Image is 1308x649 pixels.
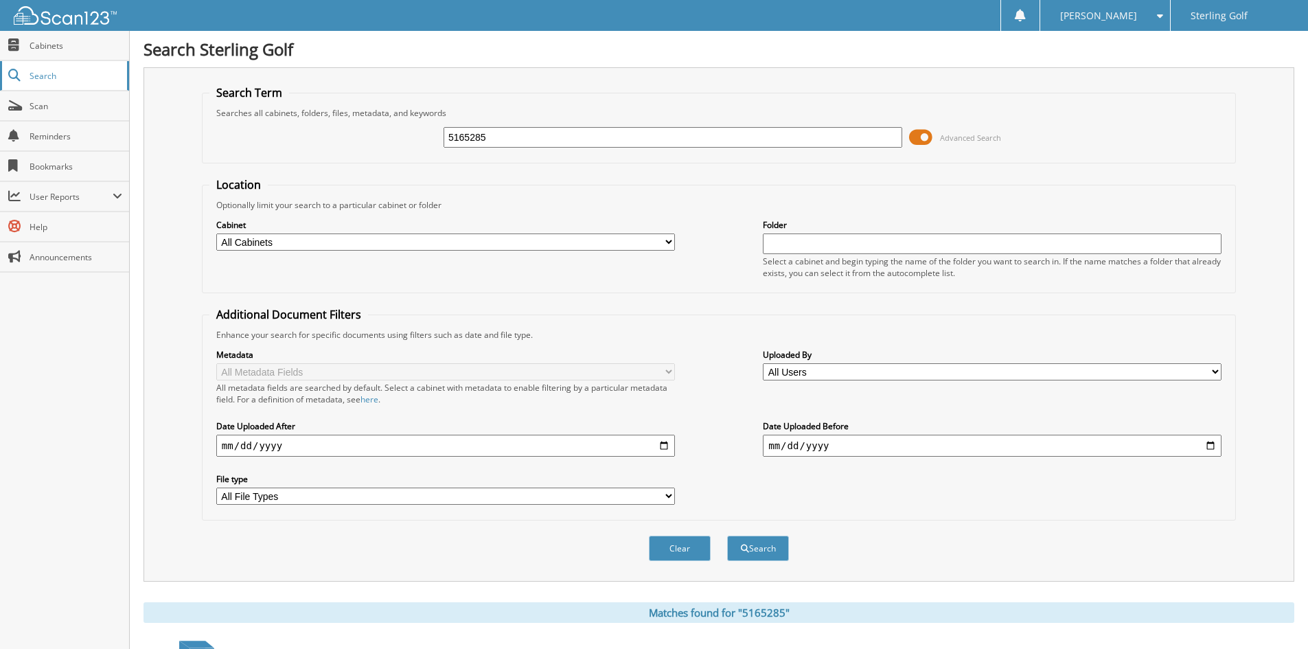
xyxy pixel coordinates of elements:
[216,420,675,432] label: Date Uploaded After
[30,100,122,112] span: Scan
[763,219,1221,231] label: Folder
[763,255,1221,279] div: Select a cabinet and begin typing the name of the folder you want to search in. If the name match...
[30,70,120,82] span: Search
[209,329,1228,341] div: Enhance your search for specific documents using filters such as date and file type.
[216,382,675,405] div: All metadata fields are searched by default. Select a cabinet with metadata to enable filtering b...
[216,349,675,361] label: Metadata
[727,536,789,561] button: Search
[763,435,1221,457] input: end
[763,420,1221,432] label: Date Uploaded Before
[216,435,675,457] input: start
[144,602,1294,623] div: Matches found for "5165285"
[216,473,675,485] label: File type
[30,251,122,263] span: Announcements
[209,307,368,322] legend: Additional Document Filters
[209,85,289,100] legend: Search Term
[209,107,1228,119] div: Searches all cabinets, folders, files, metadata, and keywords
[649,536,711,561] button: Clear
[30,161,122,172] span: Bookmarks
[940,133,1001,143] span: Advanced Search
[30,130,122,142] span: Reminders
[763,349,1221,361] label: Uploaded By
[209,199,1228,211] div: Optionally limit your search to a particular cabinet or folder
[30,221,122,233] span: Help
[360,394,378,405] a: here
[30,40,122,52] span: Cabinets
[30,191,113,203] span: User Reports
[144,38,1294,60] h1: Search Sterling Golf
[216,219,675,231] label: Cabinet
[1191,12,1248,20] span: Sterling Golf
[209,177,268,192] legend: Location
[1060,12,1137,20] span: [PERSON_NAME]
[1239,583,1308,649] iframe: Chat Widget
[14,6,117,25] img: scan123-logo-white.svg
